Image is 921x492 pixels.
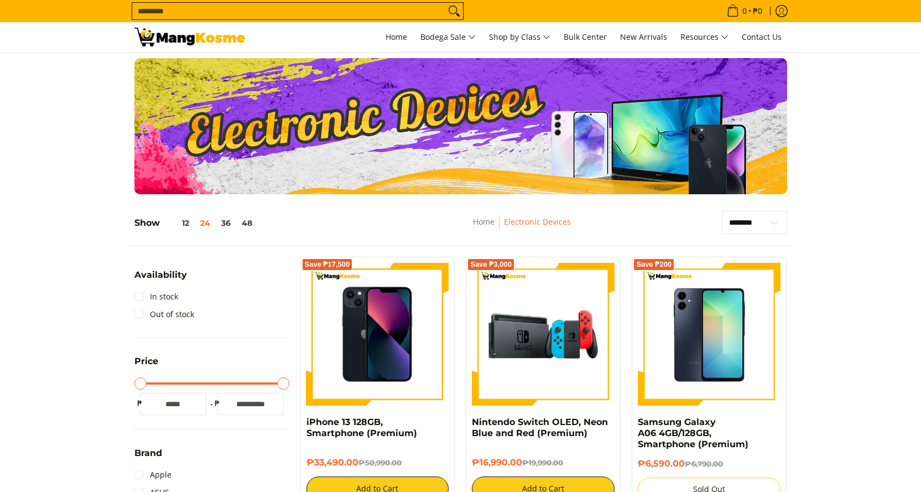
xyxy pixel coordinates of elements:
[134,357,158,374] summary: Open
[134,271,187,288] summary: Open
[160,219,195,227] button: 12
[306,263,449,406] img: iPhone 13 128GB, Smartphone (Premium)
[134,357,158,366] span: Price
[489,30,550,44] span: Shop by Class
[216,219,236,227] button: 36
[134,449,162,458] span: Brand
[236,219,258,227] button: 48
[620,32,667,42] span: New Arrivals
[134,305,194,323] a: Out of stock
[305,261,350,268] span: Save ₱17,500
[472,457,615,468] h6: ₱16,990.00
[212,398,223,409] span: ₱
[386,32,407,42] span: Home
[134,217,258,229] h5: Show
[558,22,612,52] a: Bulk Center
[134,28,245,46] img: Electronic Devices - Premium Brands with Warehouse Prices l Mang Kosme
[395,215,649,240] nav: Breadcrumbs
[306,457,449,468] h6: ₱33,490.00
[636,261,672,268] span: Save ₱200
[358,458,402,467] del: ₱50,990.00
[445,3,463,19] button: Search
[615,22,673,52] a: New Arrivals
[195,219,216,227] button: 24
[638,417,748,449] a: Samsung Galaxy A06 4GB/128GB, Smartphone (Premium)
[638,458,780,469] h6: ₱6,590.00
[380,22,413,52] a: Home
[675,22,734,52] a: Resources
[134,271,187,279] span: Availability
[415,22,481,52] a: Bodega Sale
[473,216,495,227] a: Home
[751,7,764,15] span: ₱0
[522,458,563,467] del: ₱19,990.00
[306,417,417,438] a: iPhone 13 128GB, Smartphone (Premium)
[472,263,615,406] img: nintendo-switch-with-joystick-and-dock-full-view-mang-kosme
[134,288,178,305] a: In stock
[638,263,780,406] img: samsung-a06-smartphone-full-view-mang-kosme
[472,417,608,438] a: Nintendo Switch OLED, Neon Blue and Red (Premium)
[685,459,723,468] del: ₱6,790.00
[736,22,787,52] a: Contact Us
[741,7,748,15] span: 0
[504,216,571,227] a: Electronic Devices
[134,398,145,409] span: ₱
[470,261,512,268] span: Save ₱3,000
[724,5,766,17] span: •
[134,449,162,466] summary: Open
[742,32,782,42] span: Contact Us
[256,22,787,52] nav: Main Menu
[483,22,556,52] a: Shop by Class
[134,466,171,484] a: Apple
[564,32,607,42] span: Bulk Center
[420,30,476,44] span: Bodega Sale
[680,30,729,44] span: Resources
